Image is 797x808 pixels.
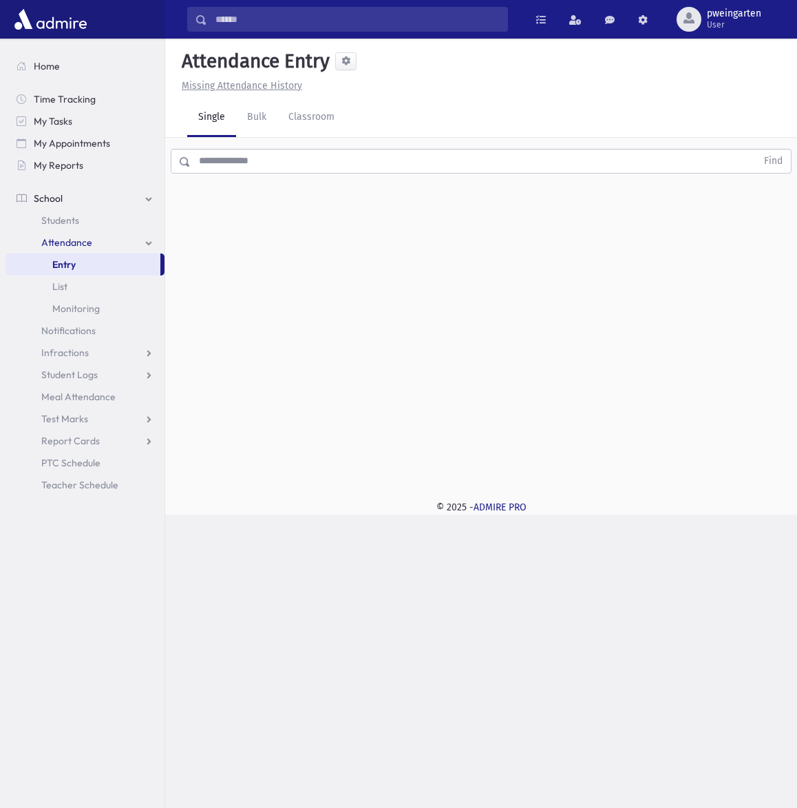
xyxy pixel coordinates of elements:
img: AdmirePro [11,6,90,33]
h5: Attendance Entry [176,50,330,73]
span: Time Tracking [34,93,96,105]
div: © 2025 - [187,500,775,515]
a: Test Marks [6,408,164,430]
span: Report Cards [41,435,100,447]
a: Notifications [6,320,164,342]
a: Attendance [6,231,164,253]
a: Classroom [277,99,346,137]
a: Bulk [236,99,277,137]
span: My Reports [34,159,83,172]
span: Student Logs [41,369,98,381]
button: Find [756,149,791,173]
a: List [6,276,164,298]
a: ADMIRE PRO [474,501,527,513]
u: Missing Attendance History [182,80,302,92]
span: Infractions [41,346,89,359]
span: Teacher Schedule [41,479,118,491]
span: PTC Schedule [41,457,100,469]
span: My Appointments [34,137,110,149]
span: My Tasks [34,115,72,127]
span: Monitoring [52,302,100,315]
a: School [6,187,164,209]
a: Missing Attendance History [176,80,302,92]
a: Home [6,55,164,77]
a: My Reports [6,154,164,176]
a: Teacher Schedule [6,474,164,496]
a: Student Logs [6,364,164,386]
span: Notifications [41,324,96,337]
span: List [52,280,67,293]
a: Infractions [6,342,164,364]
a: PTC Schedule [6,452,164,474]
span: Test Marks [41,413,88,425]
span: School [34,192,63,205]
span: Attendance [41,236,92,249]
span: Entry [52,258,76,271]
a: My Tasks [6,110,164,132]
span: Students [41,214,79,227]
a: Students [6,209,164,231]
span: User [707,19,761,30]
span: Home [34,60,60,72]
a: Time Tracking [6,88,164,110]
span: pweingarten [707,8,761,19]
a: Single [187,99,236,137]
a: Entry [6,253,160,276]
a: Monitoring [6,298,164,320]
a: Meal Attendance [6,386,164,408]
input: Search [207,7,507,32]
a: My Appointments [6,132,164,154]
a: Report Cards [6,430,164,452]
span: Meal Attendance [41,391,116,403]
